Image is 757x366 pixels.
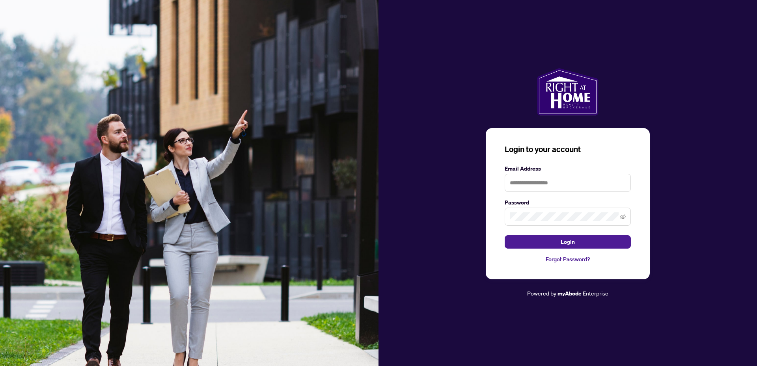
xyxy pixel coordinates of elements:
[505,235,631,249] button: Login
[620,214,626,219] span: eye-invisible
[583,290,608,297] span: Enterprise
[505,164,631,173] label: Email Address
[505,198,631,207] label: Password
[505,144,631,155] h3: Login to your account
[527,290,556,297] span: Powered by
[557,289,582,298] a: myAbode
[505,255,631,264] a: Forgot Password?
[561,236,575,248] span: Login
[537,68,598,115] img: ma-logo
